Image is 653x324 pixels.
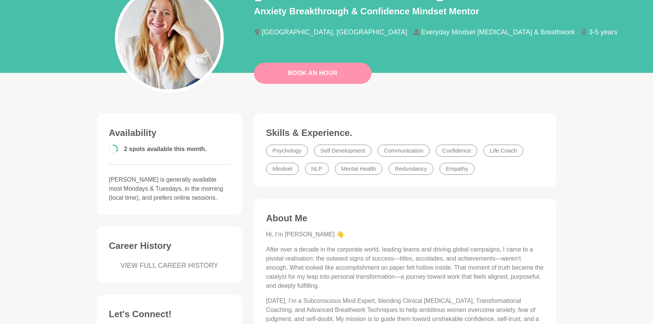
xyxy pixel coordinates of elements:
h3: About Me [266,213,544,224]
li: 3-5 years [581,29,623,35]
h3: Skills & Experience. [266,127,544,139]
a: VIEW FULL CAREER HISTORY [109,261,230,271]
h3: Availability [109,127,230,139]
span: 2 spots available this month. [124,146,207,152]
h3: Let's Connect! [109,309,230,320]
a: Book An Hour [254,63,371,84]
p: [PERSON_NAME] is generally available most Mondays & Tuesdays, in the morning (local time), and pr... [109,175,230,202]
h3: Career History [109,240,230,251]
p: Anxiety Breakthrough & Confidence Mindset Mentor [254,5,556,18]
li: [GEOGRAPHIC_DATA], [GEOGRAPHIC_DATA] [254,29,413,35]
p: Hi, I’m [PERSON_NAME] 👋 [266,230,544,239]
li: Everyday Mindset [MEDICAL_DATA] & Breathwork [413,29,581,35]
p: After over a decade in the corporate world, leading teams and driving global campaigns, I came to... [266,245,544,290]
